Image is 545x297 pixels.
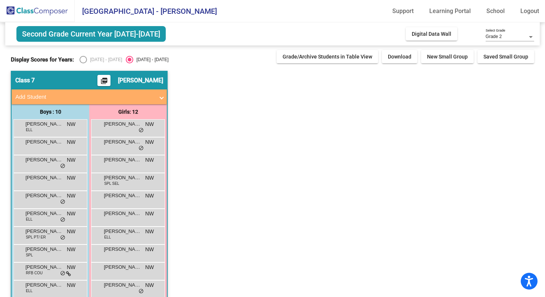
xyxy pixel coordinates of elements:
span: [PERSON_NAME] [104,246,141,253]
span: [PERSON_NAME] [104,281,141,289]
span: [PERSON_NAME] [25,156,63,164]
span: [PERSON_NAME] [104,192,141,199]
span: NW [67,138,75,146]
span: [PERSON_NAME] [25,210,63,217]
span: NW [145,210,154,218]
span: Grade/Archive Students in Table View [283,54,372,60]
span: [PERSON_NAME] [104,138,141,146]
span: do_not_disturb_alt [138,127,144,133]
span: [GEOGRAPHIC_DATA] - [PERSON_NAME] [75,5,217,17]
span: NW [145,120,154,128]
span: do_not_disturb_alt [60,217,65,223]
span: [PERSON_NAME] [PERSON_NAME] [25,281,63,289]
button: Grade/Archive Students in Table View [277,50,378,63]
div: Boys : 10 [12,104,89,119]
span: do_not_disturb_alt [60,163,65,169]
span: SPL [26,252,33,258]
a: Support [386,5,420,17]
a: Learning Portal [423,5,477,17]
button: Download [382,50,417,63]
span: [PERSON_NAME] [104,263,141,271]
button: New Small Group [421,50,474,63]
span: NW [67,263,75,271]
span: do_not_disturb_alt [60,235,65,241]
span: do_not_disturb_alt [138,145,144,151]
span: New Small Group [427,54,468,60]
span: SPL PT/ ER [26,234,46,240]
span: [PERSON_NAME] [104,174,141,181]
span: [PERSON_NAME] [PERSON_NAME] [25,263,63,271]
span: NW [145,246,154,253]
button: Print Students Details [97,75,110,86]
span: Digital Data Wall [412,31,451,37]
span: NW [67,120,75,128]
span: [PERSON_NAME] [25,120,63,128]
span: SPL SEL [104,181,119,186]
span: RFB COU [26,270,43,276]
mat-panel-title: Add Student [15,93,154,101]
span: ELL [104,234,111,240]
span: NW [67,192,75,200]
span: do_not_disturb_alt [60,199,65,205]
button: Digital Data Wall [406,27,457,41]
span: NW [145,228,154,236]
span: NW [145,281,154,289]
a: Logout [514,5,545,17]
span: NW [67,210,75,218]
span: Class 7 [15,77,35,84]
span: NW [67,281,75,289]
span: [PERSON_NAME] [118,77,163,84]
span: NW [145,263,154,271]
span: NW [145,174,154,182]
span: [PERSON_NAME] [104,228,141,235]
span: [PERSON_NAME] [25,174,63,181]
span: do_not_disturb_alt [60,271,65,277]
span: [PERSON_NAME] [25,192,63,199]
span: NW [145,156,154,164]
span: NW [145,138,154,146]
span: ELL [26,127,32,133]
button: Saved Small Group [477,50,534,63]
mat-expansion-panel-header: Add Student [12,89,167,104]
span: [PERSON_NAME] [25,138,63,146]
a: School [480,5,511,17]
span: [PERSON_NAME] [25,228,63,235]
div: [DATE] - [DATE] [87,56,122,63]
span: Download [388,54,411,60]
span: NW [145,192,154,200]
span: Second Grade Current Year [DATE]-[DATE] [16,26,166,42]
span: Display Scores for Years: [11,56,74,63]
span: NW [67,156,75,164]
mat-radio-group: Select an option [80,56,168,63]
span: ELL [26,217,32,222]
mat-icon: picture_as_pdf [100,77,109,88]
span: NW [67,228,75,236]
span: [PERSON_NAME] [104,120,141,128]
span: ELL [26,288,32,294]
span: NW [67,246,75,253]
span: [PERSON_NAME] [25,246,63,253]
span: [PERSON_NAME] [104,156,141,164]
span: Saved Small Group [483,54,528,60]
span: NW [67,174,75,182]
span: [PERSON_NAME] Atobaba [104,210,141,217]
div: [DATE] - [DATE] [133,56,168,63]
span: do_not_disturb_alt [138,288,144,294]
span: Grade 2 [486,34,502,39]
div: Girls: 12 [89,104,167,119]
